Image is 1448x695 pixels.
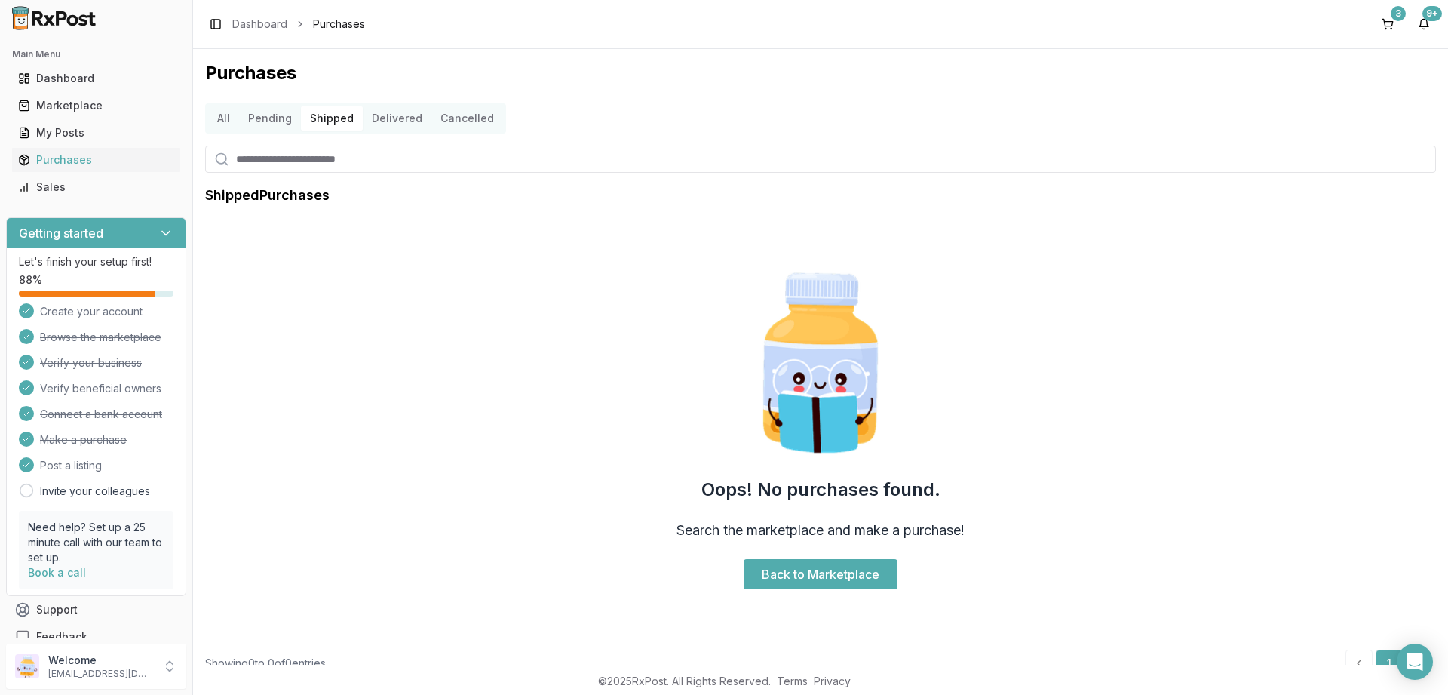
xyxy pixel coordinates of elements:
[12,119,180,146] a: My Posts
[18,152,174,168] div: Purchases
[1345,650,1436,677] nav: pagination
[313,17,365,32] span: Purchases
[6,94,186,118] button: Marketplace
[744,559,897,589] a: Back to Marketplace
[208,106,239,131] button: All
[12,65,180,92] a: Dashboard
[724,266,917,460] img: Smart Pill Bottle
[6,121,186,145] button: My Posts
[18,180,174,195] div: Sales
[431,106,503,131] button: Cancelled
[19,272,42,288] span: 88 %
[12,174,180,201] a: Sales
[28,520,164,565] p: Need help? Set up a 25 minute call with our team to set up.
[18,125,174,140] div: My Posts
[40,407,162,422] span: Connect a bank account
[40,458,102,473] span: Post a listing
[12,92,180,119] a: Marketplace
[1376,12,1400,36] button: 3
[701,478,940,502] h2: Oops! No purchases found.
[48,668,153,680] p: [EMAIL_ADDRESS][DOMAIN_NAME]
[40,330,161,345] span: Browse the marketplace
[36,629,87,644] span: Feedback
[6,175,186,199] button: Sales
[6,148,186,172] button: Purchases
[6,596,186,623] button: Support
[48,653,153,668] p: Welcome
[1391,6,1406,21] div: 3
[6,66,186,91] button: Dashboard
[1422,6,1442,21] div: 9+
[676,520,965,541] h3: Search the marketplace and make a purchase!
[40,381,161,396] span: Verify beneficial owners
[40,432,127,447] span: Make a purchase
[1397,644,1433,680] div: Open Intercom Messenger
[301,106,363,131] button: Shipped
[205,656,326,671] div: Showing 0 to 0 of 0 entries
[40,355,142,371] span: Verify your business
[19,254,173,269] p: Let's finish your setup first!
[205,185,330,206] h1: Shipped Purchases
[777,675,808,687] a: Terms
[40,304,143,319] span: Create your account
[1412,12,1436,36] button: 9+
[6,623,186,650] button: Feedback
[814,675,851,687] a: Privacy
[239,106,301,131] button: Pending
[12,146,180,174] a: Purchases
[12,48,180,60] h2: Main Menu
[18,71,174,86] div: Dashboard
[6,6,103,30] img: RxPost Logo
[232,17,287,32] a: Dashboard
[19,224,103,242] h3: Getting started
[232,17,365,32] nav: breadcrumb
[363,106,431,131] button: Delivered
[205,61,1436,85] h1: Purchases
[1376,650,1403,677] a: 1
[40,484,150,499] a: Invite your colleagues
[18,98,174,113] div: Marketplace
[15,654,39,678] img: User avatar
[28,566,86,579] a: Book a call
